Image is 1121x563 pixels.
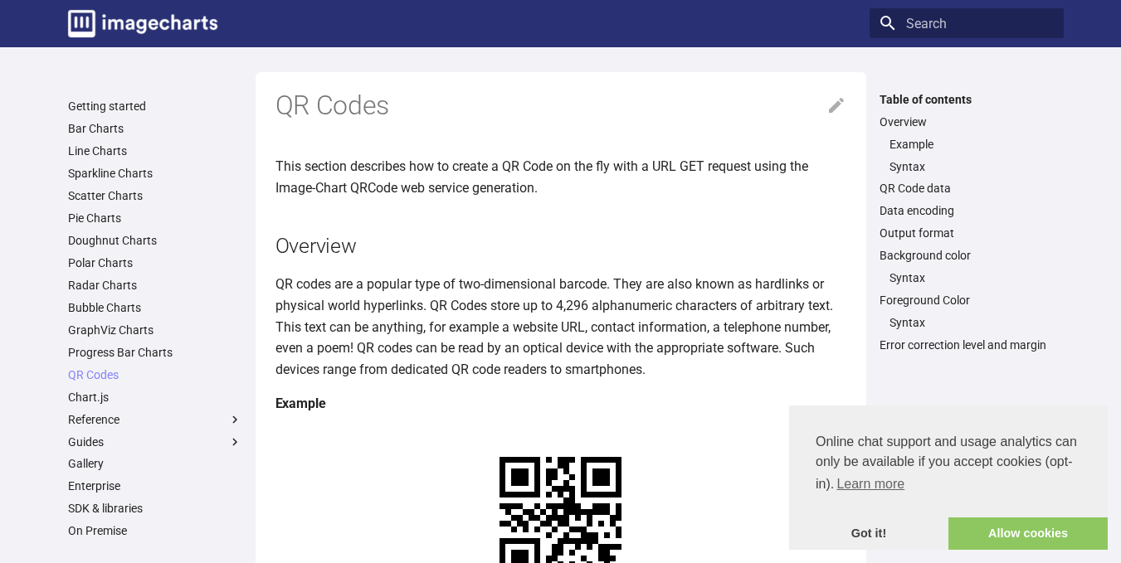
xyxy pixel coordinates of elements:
a: Output format [880,226,1054,240]
label: Guides [68,434,242,449]
a: Image-Charts documentation [61,3,224,44]
a: GraphViz Charts [68,323,242,337]
a: On Premise [68,523,242,538]
img: logo [68,10,217,37]
span: Online chat support and usage analytics can only be available if you accept cookies (opt-in). [816,432,1081,497]
a: Background color [880,248,1054,263]
a: Line Charts [68,143,242,158]
div: cookieconsent [789,405,1108,550]
a: Sparkline Charts [68,166,242,181]
a: Chart.js [68,390,242,405]
a: QR Code data [880,181,1054,196]
label: Reference [68,412,242,427]
a: allow cookies [948,517,1108,551]
a: Enterprise [68,478,242,493]
a: Foreground Color [880,293,1054,308]
a: Error correction level and margin [880,337,1054,352]
nav: Overview [880,137,1054,174]
a: Gallery [68,456,242,471]
a: Bar Charts [68,121,242,136]
p: This section describes how to create a QR Code on the fly with a URL GET request using the Image-... [275,156,846,198]
a: Syntax [889,159,1054,174]
p: QR codes are a popular type of two-dimensional barcode. They are also known as hardlinks or physi... [275,274,846,380]
a: Progress Bar Charts [68,345,242,360]
label: Table of contents [870,92,1064,107]
input: Search [870,8,1064,38]
h1: QR Codes [275,89,846,124]
a: QR Codes [68,367,242,382]
a: Syntax [889,315,1054,330]
a: Scatter Charts [68,188,242,203]
a: Overview [880,114,1054,129]
a: dismiss cookie message [789,517,948,551]
a: Data encoding [880,203,1054,218]
h4: Example [275,393,846,415]
a: Doughnut Charts [68,233,242,248]
a: Radar Charts [68,278,242,293]
a: Polar Charts [68,255,242,270]
nav: Foreground Color [880,315,1054,330]
nav: Background color [880,270,1054,285]
a: Syntax [889,270,1054,285]
a: Pie Charts [68,211,242,226]
a: learn more about cookies [834,472,907,497]
nav: Table of contents [870,92,1064,353]
a: Bubble Charts [68,300,242,315]
a: Example [889,137,1054,152]
a: Getting started [68,99,242,114]
h2: Overview [275,231,846,260]
a: SDK & libraries [68,501,242,516]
